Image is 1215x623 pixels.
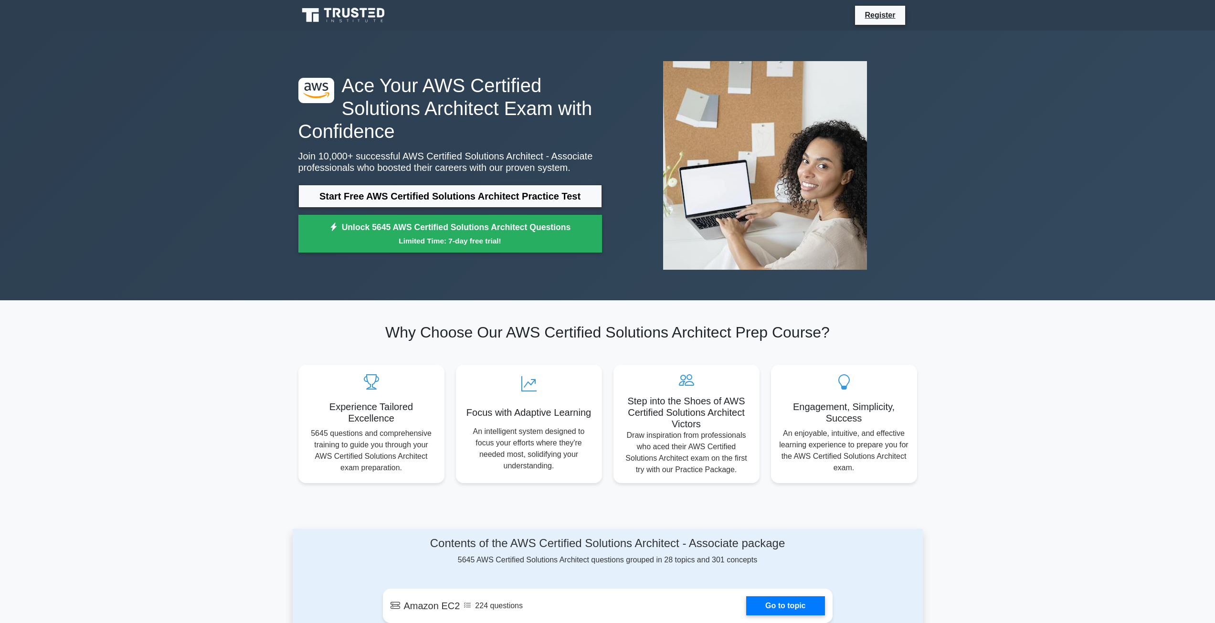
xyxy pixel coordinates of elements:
[383,537,833,566] div: 5645 AWS Certified Solutions Architect questions grouped in 28 topics and 301 concepts
[464,426,594,472] p: An intelligent system designed to focus your efforts where they're needed most, solidifying your ...
[298,74,602,143] h1: Ace Your AWS Certified Solutions Architect Exam with Confidence
[306,428,437,474] p: 5645 questions and comprehensive training to guide you through your AWS Certified Solutions Archi...
[298,185,602,208] a: Start Free AWS Certified Solutions Architect Practice Test
[383,537,833,550] h4: Contents of the AWS Certified Solutions Architect - Associate package
[298,323,917,341] h2: Why Choose Our AWS Certified Solutions Architect Prep Course?
[298,150,602,173] p: Join 10,000+ successful AWS Certified Solutions Architect - Associate professionals who boosted t...
[310,235,590,246] small: Limited Time: 7-day free trial!
[779,428,909,474] p: An enjoyable, intuitive, and effective learning experience to prepare you for the AWS Certified S...
[621,430,752,475] p: Draw inspiration from professionals who aced their AWS Certified Solutions Architect exam on the ...
[779,401,909,424] h5: Engagement, Simplicity, Success
[306,401,437,424] h5: Experience Tailored Excellence
[859,9,901,21] a: Register
[621,395,752,430] h5: Step into the Shoes of AWS Certified Solutions Architect Victors
[298,215,602,253] a: Unlock 5645 AWS Certified Solutions Architect QuestionsLimited Time: 7-day free trial!
[746,596,824,615] a: Go to topic
[464,407,594,418] h5: Focus with Adaptive Learning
